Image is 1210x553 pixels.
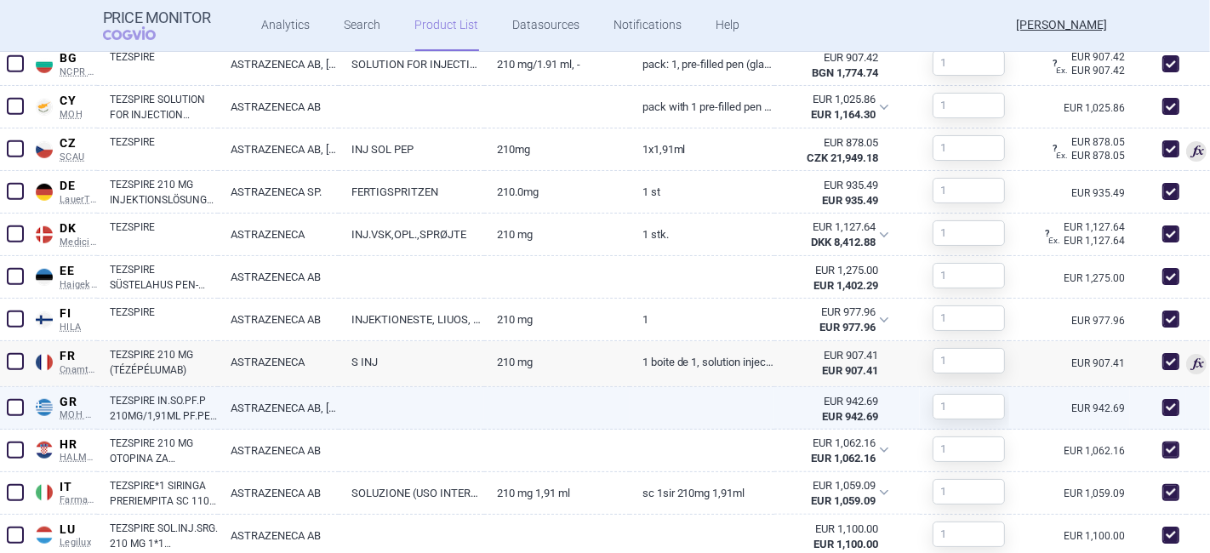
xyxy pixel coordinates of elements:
input: 1 [933,178,1005,203]
span: EE [60,264,97,279]
div: EUR 977.96 [786,305,876,320]
input: 1 [933,305,1005,331]
span: Legilux [60,537,97,549]
a: 210 MG 1,91 ML [484,472,630,514]
span: DE [60,179,97,194]
a: ASTRAZENECA AB, [GEOGRAPHIC_DATA] [218,128,339,170]
a: TEZSPIRE 210 MG OTOPINA ZA INJEKCIJU U NAPUNJENOJ BRIZGALICI, 1 NAPUNJENA BRIZGALICA [110,436,218,466]
span: HALMED PCL SUMMARY [60,452,97,464]
strong: EUR 1,062.16 [811,452,876,465]
abbr: Ex-Factory bez DPH zo zdroja [787,522,878,552]
div: EUR 1,025.86 [786,92,876,107]
a: SOLUTION FOR INJECTION [339,43,484,85]
div: EUR 1,100.00 [787,522,878,537]
a: FIFIHILA [31,303,97,333]
span: DK [60,221,97,237]
input: 1 [933,220,1005,246]
div: EUR 878.05 [1056,147,1130,164]
img: Finland [36,311,53,328]
span: ? [1042,229,1052,239]
img: Germany [36,184,53,201]
span: SCAU [60,151,97,163]
a: EUR 878.05 [1056,137,1130,147]
a: ASTRAZENECA AB [218,430,339,471]
span: Used for calculation [1186,141,1207,162]
span: LU [60,522,97,538]
strong: EUR 942.69 [822,410,878,423]
input: 1 [933,479,1005,505]
img: Czech Republic [36,141,53,158]
input: 1 [933,50,1005,76]
input: 1 [933,93,1005,118]
a: DKDKMedicinpriser [31,218,97,248]
span: Medicinpriser [60,237,97,248]
a: PACK WITH 1 PRE-FILLED PEN X 1.91ML [630,86,775,128]
a: SC 1SIR 210MG 1,91ML [630,472,775,514]
div: EUR 878.05 [787,135,878,151]
a: TEZSPIRE 210 MG INJEKTIONSLÖSUNG I.E.FERTIGPEN [110,177,218,208]
a: TEZSPIRE [110,49,218,80]
abbr: Ex-Factory bez DPH zo zdroja [787,394,878,425]
a: TEZSPIRE [110,305,218,335]
a: FRFRCnamts CIP [31,345,97,375]
a: EUR 942.69 [1071,403,1130,413]
a: EUR 1,100.00 [1064,531,1130,541]
div: EUR 977.96EUR 977.96 [774,299,899,341]
span: FI [60,306,97,322]
a: 210MG [484,128,630,170]
a: BGBGNCPR PRIL [31,48,97,77]
div: EUR 907.41 [787,348,878,363]
a: EUR 907.42 [1056,52,1130,62]
a: EEEEHaigekassa [31,260,97,290]
div: EUR 1,127.64DKK 8,412.88 [774,214,899,256]
img: France [36,354,53,371]
img: Estonia [36,269,53,286]
a: CZCZSCAU [31,133,97,162]
input: 1 [933,263,1005,288]
a: 1 stk. [630,214,775,255]
a: Pack: 1, pre-filled pen (glass) [630,43,775,85]
div: EUR 1,025.86EUR 1,164.30 [774,86,899,128]
a: TEZSPIRE [110,219,218,250]
a: EUR 907.41 [1071,358,1130,368]
a: 210 mg/1.91 ml, - [484,43,630,85]
a: LULULegilux [31,519,97,549]
a: 1 [630,299,775,340]
span: COGVIO [103,26,180,40]
img: Greece [36,399,53,416]
strong: EUR 1,059.09 [811,494,876,507]
div: EUR 1,062.16 [786,436,876,451]
div: EUR 935.49 [787,178,878,193]
span: HILA [60,322,97,334]
a: SOLUZIONE (USO INTERNO) [339,472,484,514]
input: 1 [933,135,1005,161]
span: Ex. [1056,151,1068,160]
a: 210 mg [484,214,630,255]
a: ASTRAZENECA AB [218,86,339,128]
span: ? [1049,144,1059,154]
a: 1 BOITE DE 1, SOLUTION INJECTABLE EN STYLO PRÉREMPLI [630,341,775,383]
span: Ex. [1056,66,1068,75]
a: TEZSPIRE*1 SIRINGA PRERIEMPITA SC 110 MG/ML 1,91 ML (210 MG) [110,478,218,509]
a: ASTRAZENECA AB [218,256,339,298]
span: CZ [60,136,97,151]
abbr: MZSR metodika bez stropu marže [787,263,878,294]
span: Cnamts CIP [60,364,97,376]
a: 1X1,91ML [630,128,775,170]
input: 1 [933,394,1005,419]
strong: Price Monitor [103,9,211,26]
span: Haigekassa [60,279,97,291]
div: EUR 1,127.64 [1048,232,1130,249]
a: DEDELauerTaxe CGM [31,175,97,205]
span: HR [60,437,97,453]
span: NCPR PRIL [60,66,97,78]
span: ? [1049,59,1059,69]
img: Bulgaria [36,56,53,73]
a: 210 mg [484,299,630,340]
a: 210 mg [484,341,630,383]
abbr: Ex-Factory bez DPH zo zdroja [786,478,876,509]
strong: CZK 21,949.18 [807,151,878,164]
span: Farmadati [60,494,97,506]
span: IT [60,480,97,495]
a: EUR 1,062.16 [1064,446,1130,456]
